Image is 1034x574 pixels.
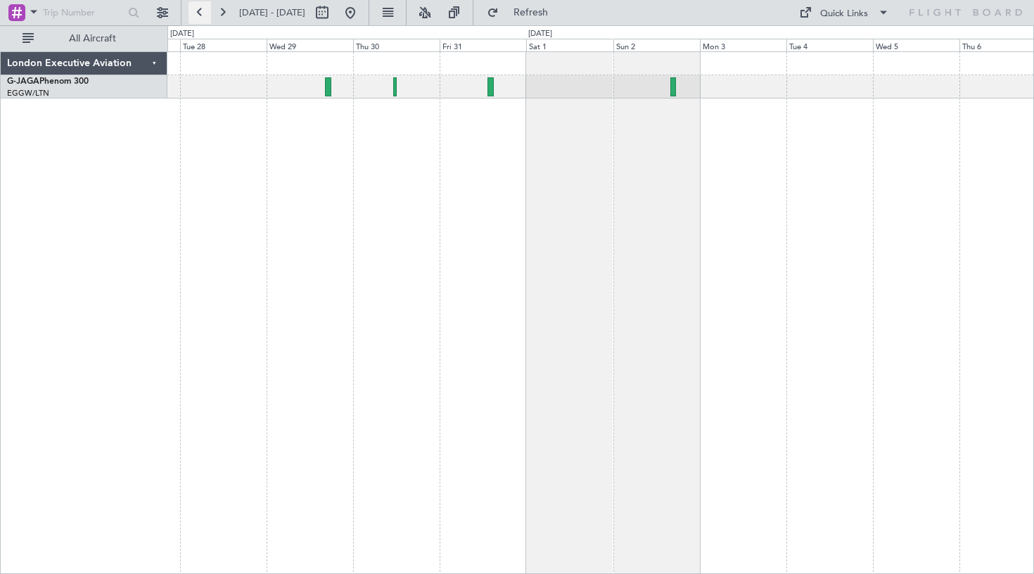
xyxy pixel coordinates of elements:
div: Tue 4 [786,39,873,51]
div: [DATE] [170,28,194,40]
button: All Aircraft [15,27,153,50]
div: Mon 3 [700,39,786,51]
span: All Aircraft [37,34,148,44]
button: Quick Links [792,1,896,24]
div: Tue 28 [180,39,267,51]
div: Sat 1 [526,39,613,51]
a: G-JAGAPhenom 300 [7,77,89,86]
div: Wed 5 [873,39,959,51]
a: EGGW/LTN [7,88,49,98]
span: G-JAGA [7,77,39,86]
input: Trip Number [43,2,124,23]
div: [DATE] [528,28,552,40]
span: Refresh [502,8,561,18]
div: Quick Links [820,7,868,21]
div: Sun 2 [613,39,700,51]
div: Fri 31 [440,39,526,51]
span: [DATE] - [DATE] [239,6,305,19]
div: Thu 30 [353,39,440,51]
div: Wed 29 [267,39,353,51]
button: Refresh [480,1,565,24]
